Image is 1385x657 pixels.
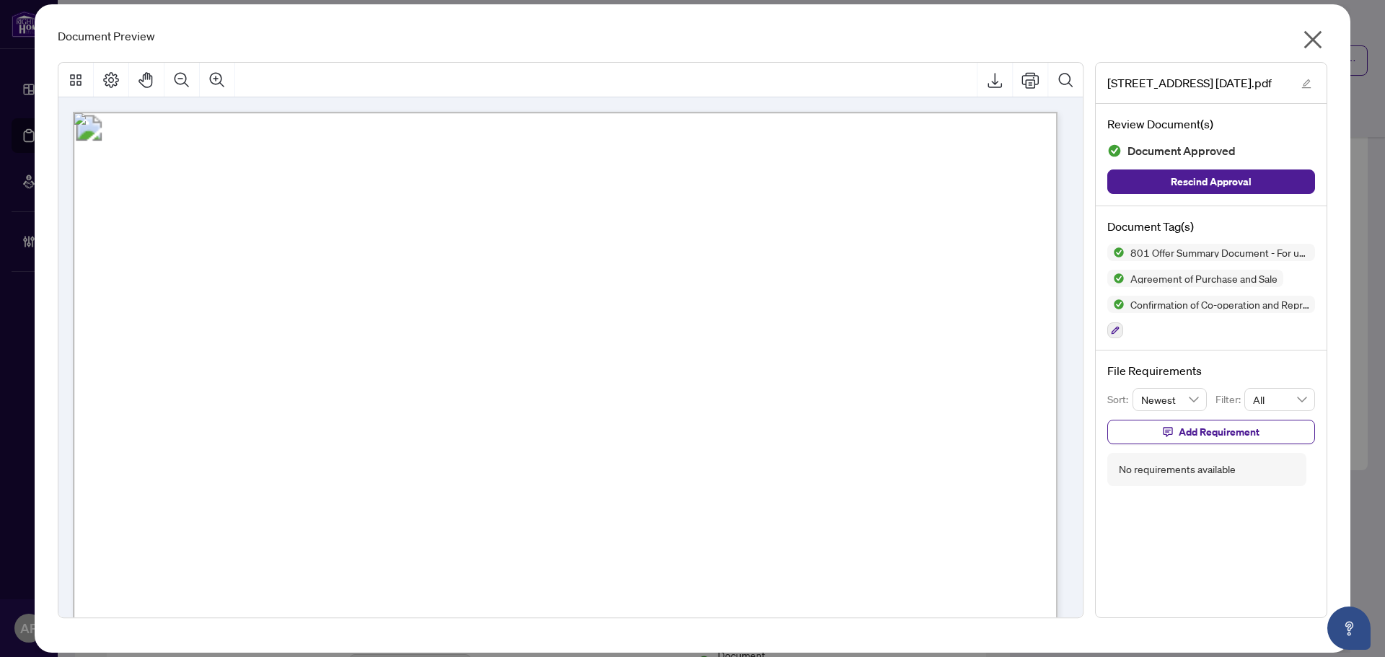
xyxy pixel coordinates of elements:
h4: Review Document(s) [1107,115,1315,133]
span: All [1253,389,1306,410]
img: Status Icon [1107,296,1125,313]
h4: Document Tag(s) [1107,218,1315,235]
button: Open asap [1327,607,1371,650]
span: Newest [1141,389,1199,410]
button: Add Requirement [1107,420,1315,444]
span: edit [1301,79,1311,89]
img: Document Status [1107,144,1122,158]
span: Document Approved [1127,141,1236,161]
div: Document Preview [58,27,1327,45]
p: Sort: [1107,392,1133,407]
span: 801 Offer Summary Document - For use with Agreement of Purchase and Sale [1125,247,1315,257]
img: Status Icon [1107,270,1125,287]
span: Confirmation of Co-operation and Representation—Buyer/Seller [1125,299,1315,309]
span: [STREET_ADDRESS] [DATE].pdf [1107,74,1272,92]
div: No requirements available [1119,462,1236,477]
span: Rescind Approval [1171,170,1252,193]
span: close [1301,28,1324,51]
img: Status Icon [1107,244,1125,261]
button: Rescind Approval [1107,169,1315,194]
span: Add Requirement [1179,420,1259,444]
h4: File Requirements [1107,362,1315,379]
p: Filter: [1215,392,1244,407]
span: Agreement of Purchase and Sale [1125,273,1283,283]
